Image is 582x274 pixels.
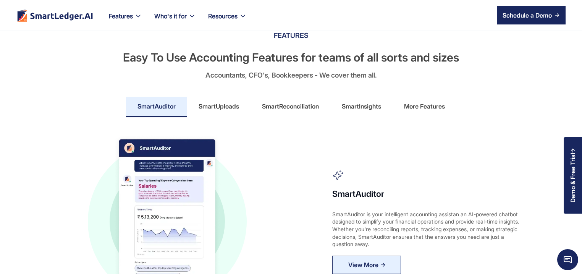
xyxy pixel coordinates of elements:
[137,100,176,112] div: SmartAuditor
[332,256,401,274] a: View More
[262,100,319,112] div: SmartReconciliation
[404,100,445,112] div: More Features
[16,9,94,22] img: footer logo
[503,11,552,20] div: Schedule a Demo
[16,9,94,22] a: home
[208,11,238,21] div: Resources
[148,11,202,31] div: Who's it for
[109,11,133,21] div: Features
[332,188,523,199] h4: SmartAuditor
[154,11,187,21] div: Who's it for
[569,153,576,203] div: Demo & Free Trial
[332,211,523,248] div: SmartAuditor is your intelligent accounting assistan an AI-powered chatbot designed to simplify y...
[557,249,578,270] span: Chat Widget
[199,100,239,112] div: SmartUploads
[342,100,381,112] div: SmartInsights
[202,11,253,31] div: Resources
[332,169,344,181] img: auditor icon
[555,13,559,18] img: arrow right icon
[348,259,378,271] div: View More
[103,11,148,31] div: Features
[381,263,385,267] img: Arrow Right Blue
[497,6,566,24] a: Schedule a Demo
